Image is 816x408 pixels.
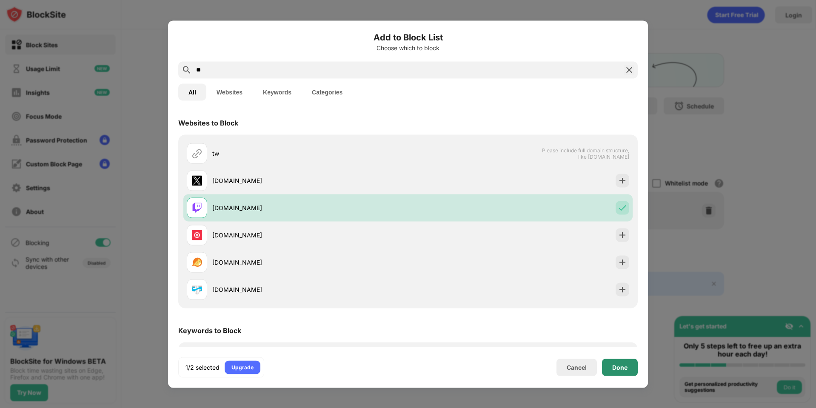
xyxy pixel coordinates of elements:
div: [DOMAIN_NAME] [212,203,408,212]
button: Websites [206,83,253,100]
button: Categories [302,83,353,100]
div: [DOMAIN_NAME] [212,258,408,267]
img: favicons [192,203,202,213]
div: 1/2 selected [185,363,220,371]
img: search.svg [182,65,192,75]
div: [DOMAIN_NAME] [212,231,408,240]
img: search-close [624,65,634,75]
img: favicons [192,257,202,267]
div: Choose which to block [178,44,638,51]
img: favicons [192,230,202,240]
span: Please include full domain structure, like [DOMAIN_NAME] [542,147,629,160]
div: Websites to Block [178,118,238,127]
div: Done [612,364,628,371]
div: [DOMAIN_NAME] [212,176,408,185]
img: favicons [192,175,202,185]
div: [DOMAIN_NAME] [212,285,408,294]
img: favicons [192,284,202,294]
div: Upgrade [231,363,254,371]
h6: Add to Block List [178,31,638,43]
div: Keywords to Block [178,326,241,334]
button: All [178,83,206,100]
button: Keywords [253,83,302,100]
img: url.svg [192,148,202,158]
div: tw [212,149,408,158]
div: Cancel [567,364,587,371]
